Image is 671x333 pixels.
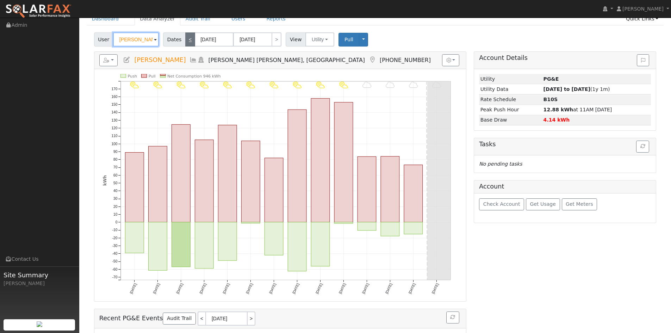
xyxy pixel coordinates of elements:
strong: [DATE] to [DATE] [543,86,590,92]
rect: onclick="" [265,222,283,255]
i: 9/20 - PartlyCloudy [153,81,162,88]
span: Pull [344,37,353,42]
span: View [286,32,306,47]
text: 70 [113,166,118,169]
text: 130 [111,118,117,122]
h5: Recent PG&E Events [99,312,461,326]
text: -70 [112,275,117,279]
rect: onclick="" [148,222,167,271]
a: < [198,312,205,326]
i: 9/27 - PartlyCloudy [316,81,325,88]
span: [PERSON_NAME] [622,6,664,12]
text: 10 [113,212,118,216]
span: User [94,32,113,47]
span: (1y 1m) [543,86,610,92]
td: Rate Schedule [479,94,542,105]
span: [PHONE_NUMBER] [380,57,431,63]
text: 160 [111,95,117,99]
h5: Tasks [479,141,651,148]
span: [PERSON_NAME] [134,56,186,63]
a: Quick Links [621,12,664,25]
text: -30 [112,244,117,248]
strong: ID: 16964911, authorized: 06/06/25 [543,76,559,82]
i: No pending tasks [479,161,522,167]
rect: onclick="" [358,222,376,231]
i: 9/30 - Cloudy [386,81,394,88]
text: Push [128,74,137,79]
rect: onclick="" [404,165,423,222]
rect: onclick="" [241,141,260,222]
button: Utility [305,32,334,47]
text: 140 [111,111,117,115]
a: < [185,32,195,47]
rect: onclick="" [334,102,353,222]
td: Utility [479,74,542,84]
rect: onclick="" [218,125,237,222]
a: Audit Trail [180,12,216,25]
i: 9/19 - PartlyCloudy [130,81,139,88]
text: [DATE] [152,283,160,295]
rect: onclick="" [172,222,190,267]
text: 30 [113,197,118,201]
text: [DATE] [431,283,439,295]
text: 110 [111,134,117,138]
td: Base Draw [479,115,542,125]
text: [DATE] [245,283,253,295]
td: Peak Push Hour [479,105,542,115]
strong: 4.14 kWh [543,117,570,123]
i: 9/21 - PartlyCloudy [176,81,185,88]
rect: onclick="" [381,222,399,236]
text: [DATE] [385,283,393,295]
span: Get Meters [566,201,593,207]
text: [DATE] [315,283,323,295]
h5: Account Details [479,54,651,62]
text: [DATE] [268,283,277,295]
text: 0 [115,220,117,224]
i: 9/29 - Cloudy [362,81,371,88]
text: 100 [111,142,117,146]
text: -20 [112,236,117,240]
div: [PERSON_NAME] [4,280,75,287]
text: [DATE] [361,283,369,295]
text: [DATE] [199,283,207,295]
h5: Account [479,183,504,190]
text: -50 [112,260,117,264]
a: Multi-Series Graph [190,56,197,63]
i: 9/22 - PartlyCloudy [200,81,209,88]
a: Audit Trail [163,313,195,325]
rect: onclick="" [195,222,213,269]
span: Check Account [483,201,520,207]
rect: onclick="" [265,158,283,222]
text: 80 [113,158,118,161]
text: 150 [111,103,117,106]
rect: onclick="" [311,98,330,222]
i: 9/23 - PartlyCloudy [223,81,232,88]
text: 60 [113,173,118,177]
rect: onclick="" [125,222,144,253]
text: 90 [113,150,118,154]
img: SolarFax [5,4,72,19]
a: Map [368,56,376,63]
rect: onclick="" [148,146,167,222]
text: -10 [112,228,117,232]
a: Dashboard [87,12,124,25]
rect: onclick="" [404,222,423,234]
span: [PERSON_NAME] [PERSON_NAME], [GEOGRAPHIC_DATA] [209,57,365,63]
text: 40 [113,189,118,193]
text: Pull [148,74,155,79]
input: Select a User [113,32,159,47]
text: 170 [111,87,117,91]
text: 50 [113,181,118,185]
text: [DATE] [338,283,346,295]
text: Net Consumption 946 kWh [167,74,221,79]
a: > [272,32,281,47]
rect: onclick="" [381,156,399,222]
i: 9/25 - PartlyCloudy [269,81,278,88]
text: kWh [102,175,107,186]
button: Issue History [637,54,649,66]
text: 120 [111,126,117,130]
rect: onclick="" [288,222,306,271]
rect: onclick="" [241,222,260,223]
rect: onclick="" [218,222,237,261]
a: Edit User (31284) [123,56,131,63]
